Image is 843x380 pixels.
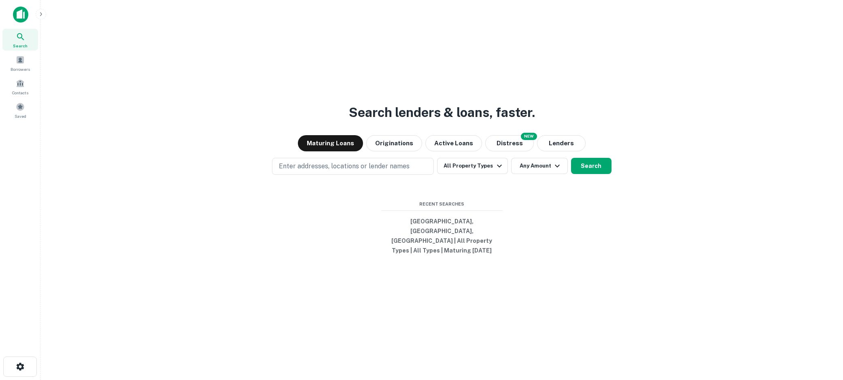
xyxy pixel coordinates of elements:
[2,29,38,51] a: Search
[485,135,534,151] button: Search distressed loans with lien and other non-mortgage details.
[15,113,26,119] span: Saved
[366,135,422,151] button: Originations
[298,135,363,151] button: Maturing Loans
[381,201,503,208] span: Recent Searches
[803,315,843,354] iframe: Chat Widget
[381,214,503,258] button: [GEOGRAPHIC_DATA], [GEOGRAPHIC_DATA], [GEOGRAPHIC_DATA] | All Property Types | All Types | Maturi...
[571,158,612,174] button: Search
[349,103,535,122] h3: Search lenders & loans, faster.
[13,42,28,49] span: Search
[537,135,586,151] button: Lenders
[2,99,38,121] a: Saved
[12,89,28,96] span: Contacts
[11,66,30,72] span: Borrowers
[2,76,38,98] a: Contacts
[511,158,568,174] button: Any Amount
[279,161,410,171] p: Enter addresses, locations or lender names
[272,158,434,175] button: Enter addresses, locations or lender names
[521,133,537,140] div: NEW
[13,6,28,23] img: capitalize-icon.png
[425,135,482,151] button: Active Loans
[2,52,38,74] a: Borrowers
[437,158,507,174] button: All Property Types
